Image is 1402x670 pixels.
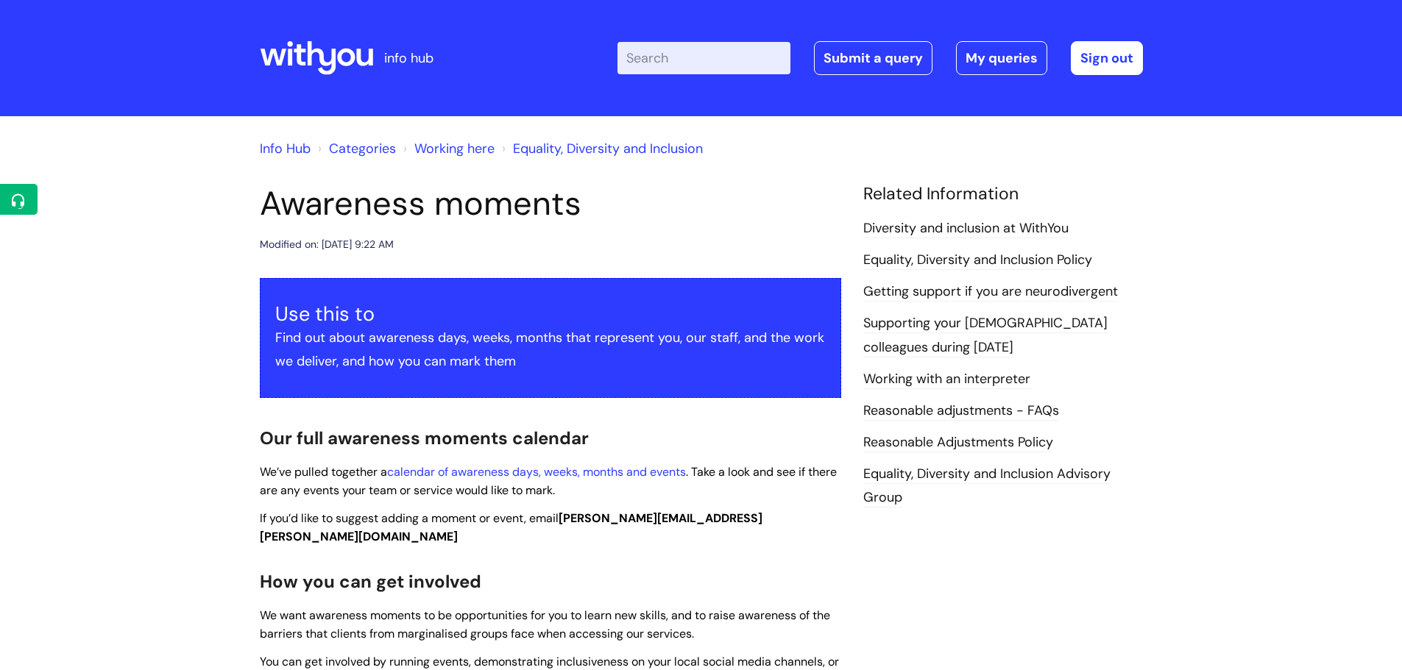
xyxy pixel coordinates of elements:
[956,41,1047,75] a: My queries
[384,46,433,70] p: info hub
[260,184,841,224] h1: Awareness moments
[414,140,495,157] a: Working here
[260,464,837,498] span: We’ve pulled together a . Take a look and see if there are any events your team or service would ...
[329,140,396,157] a: Categories
[513,140,703,157] a: Equality, Diversity and Inclusion
[275,302,826,326] h3: Use this to
[617,42,790,74] input: Search
[863,370,1030,389] a: Working with an interpreter
[387,464,686,480] a: calendar of awareness days, weeks, months and events
[498,137,703,160] li: Equality, Diversity and Inclusion
[260,140,311,157] a: Info Hub
[863,219,1069,238] a: Diversity and inclusion at WithYou
[260,427,589,449] span: Our full awareness moments calendar
[863,251,1092,270] a: Equality, Diversity and Inclusion Policy
[814,41,932,75] a: Submit a query
[260,510,762,544] span: If you’d like to suggest adding a moment or event, email
[260,607,830,641] span: We want awareness moments to be opportunities for you to learn new skills, and to raise awareness...
[863,433,1053,452] a: Reasonable Adjustments Policy
[260,235,394,254] div: Modified on: [DATE] 9:22 AM
[400,137,495,160] li: Working here
[863,402,1059,421] a: Reasonable adjustments - FAQs
[863,184,1143,204] h4: Related Information
[275,326,826,374] p: Find out about awareness days, weeks, months that represent you, our staff, and the work we deliv...
[1071,41,1143,75] a: Sign out
[260,510,762,544] strong: [PERSON_NAME][EMAIL_ADDRESS][PERSON_NAME][DOMAIN_NAME]
[260,570,481,593] span: How you can get involved
[863,314,1108,357] a: Supporting your [DEMOGRAPHIC_DATA] colleagues during [DATE]
[617,41,1143,75] div: | -
[863,282,1118,302] a: Getting support if you are neurodivergent
[314,137,396,160] li: Solution home
[863,465,1111,507] a: Equality, Diversity and Inclusion Advisory Group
